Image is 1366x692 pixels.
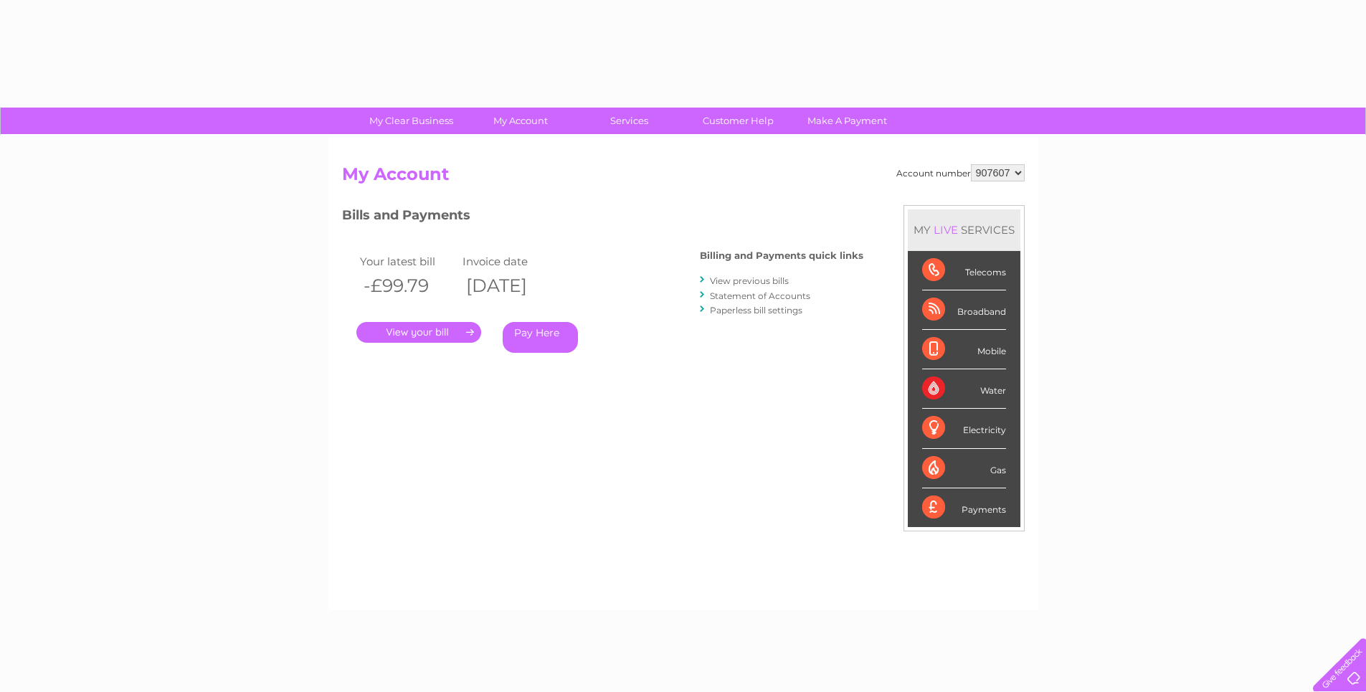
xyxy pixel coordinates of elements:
div: Broadband [922,290,1006,330]
a: Paperless bill settings [710,305,802,316]
td: Your latest bill [356,252,460,271]
a: Pay Here [503,322,578,353]
a: Customer Help [679,108,797,134]
div: MY SERVICES [908,209,1020,250]
div: Water [922,369,1006,409]
th: -£99.79 [356,271,460,300]
div: Electricity [922,409,1006,448]
a: Services [570,108,688,134]
a: Make A Payment [788,108,906,134]
th: [DATE] [459,271,562,300]
a: View previous bills [710,275,789,286]
h2: My Account [342,164,1025,191]
div: Account number [896,164,1025,181]
div: Payments [922,488,1006,527]
div: Telecoms [922,251,1006,290]
div: LIVE [931,223,961,237]
a: . [356,322,481,343]
a: My Account [461,108,579,134]
div: Gas [922,449,1006,488]
td: Invoice date [459,252,562,271]
h4: Billing and Payments quick links [700,250,863,261]
a: Statement of Accounts [710,290,810,301]
a: My Clear Business [352,108,470,134]
h3: Bills and Payments [342,205,863,230]
div: Mobile [922,330,1006,369]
